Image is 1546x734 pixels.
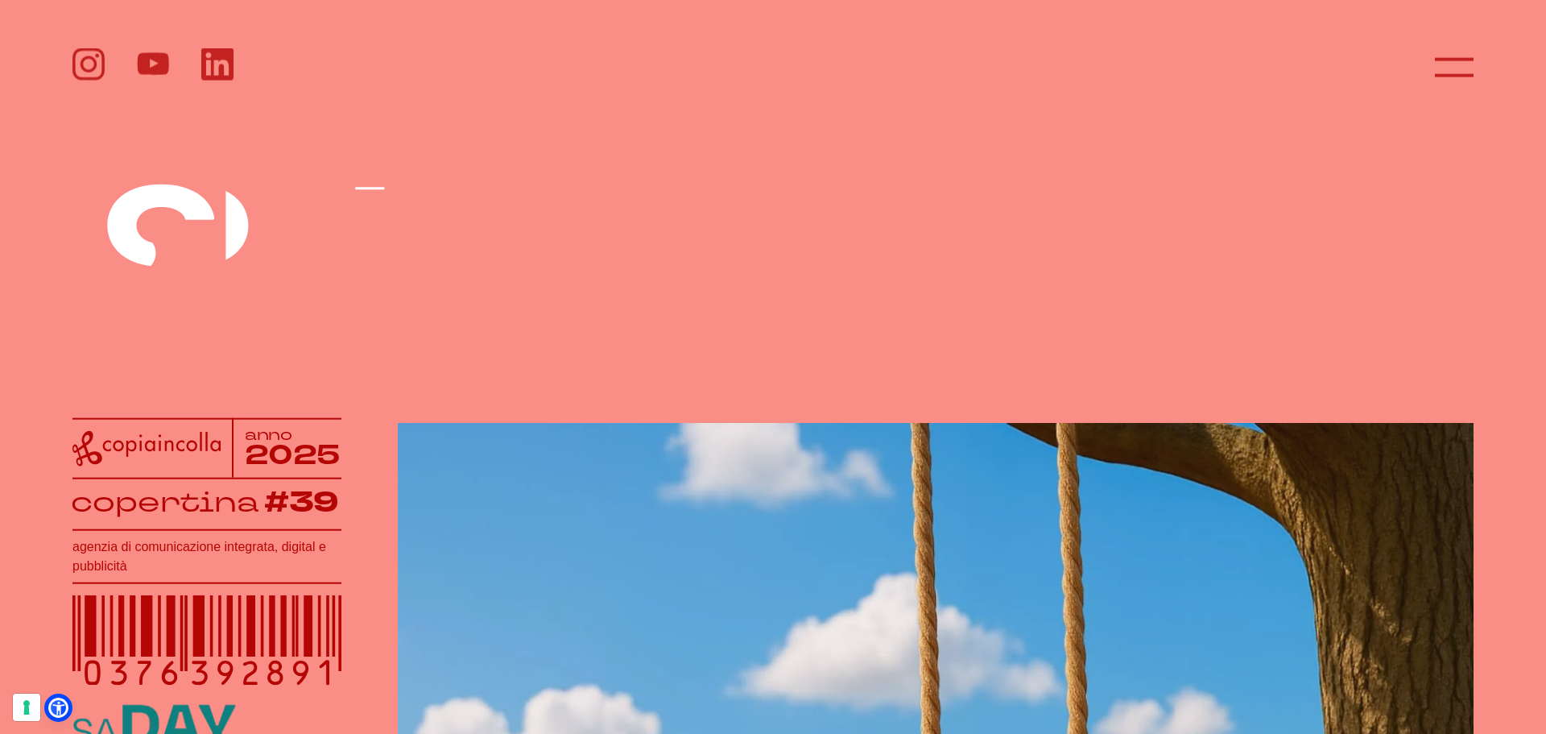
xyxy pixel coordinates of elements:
[13,694,40,721] button: Le tue preferenze relative al consenso per le tecnologie di tracciamento
[245,425,293,445] tspan: anno
[48,698,68,718] a: Open Accessibility Menu
[71,483,258,520] tspan: copertina
[245,437,342,474] tspan: 2025
[265,483,341,523] tspan: #39
[72,537,341,576] h1: agenzia di comunicazione integrata, digital e pubblicità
